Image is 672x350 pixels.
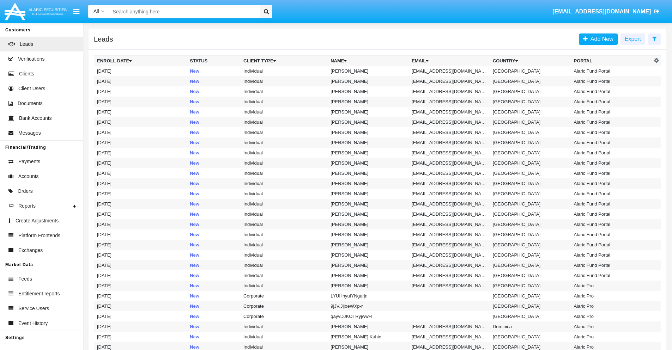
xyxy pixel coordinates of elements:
td: New [187,219,241,229]
td: [PERSON_NAME] [328,137,409,148]
span: Feeds [18,275,32,283]
th: Client Type [241,56,328,66]
span: [EMAIL_ADDRESS][DOMAIN_NAME] [552,8,651,14]
span: Event History [18,320,48,327]
td: [DATE] [94,178,187,189]
td: [GEOGRAPHIC_DATA] [490,270,571,281]
td: Individual [241,219,328,229]
td: [PERSON_NAME] [328,76,409,86]
td: Individual [241,137,328,148]
td: [DATE] [94,240,187,250]
td: [PERSON_NAME] [328,240,409,250]
td: [DATE] [94,86,187,97]
td: [GEOGRAPHIC_DATA] [490,127,571,137]
span: Platform Frontends [18,232,60,239]
td: Corporate [241,301,328,311]
td: [PERSON_NAME] [328,229,409,240]
a: Add New [579,33,618,45]
td: [DATE] [94,97,187,107]
td: LYUHhyuiYNgurjn [328,291,409,301]
td: Alaric Pro [571,281,652,291]
h5: Leads [94,36,113,42]
td: [DATE] [94,260,187,270]
td: Alaric Fund Portal [571,86,652,97]
td: [EMAIL_ADDRESS][DOMAIN_NAME] [409,137,490,148]
td: Alaric Pro [571,332,652,342]
td: [PERSON_NAME] [328,219,409,229]
td: [GEOGRAPHIC_DATA] [490,219,571,229]
td: Individual [241,199,328,209]
td: [PERSON_NAME] [328,86,409,97]
td: Individual [241,97,328,107]
td: [DATE] [94,219,187,229]
td: [PERSON_NAME] [328,270,409,281]
td: Individual [241,270,328,281]
td: [GEOGRAPHIC_DATA] [490,281,571,291]
td: [GEOGRAPHIC_DATA] [490,260,571,270]
td: Individual [241,66,328,76]
td: [GEOGRAPHIC_DATA] [490,291,571,301]
td: Corporate [241,291,328,301]
td: [GEOGRAPHIC_DATA] [490,209,571,219]
span: Client Users [18,85,45,92]
td: [EMAIL_ADDRESS][DOMAIN_NAME] [409,219,490,229]
td: Alaric Fund Portal [571,270,652,281]
td: [PERSON_NAME] [328,199,409,209]
td: [DATE] [94,189,187,199]
button: Export [620,33,645,45]
td: New [187,199,241,209]
td: [DATE] [94,66,187,76]
span: Export [625,36,641,42]
td: [GEOGRAPHIC_DATA] [490,107,571,117]
td: [GEOGRAPHIC_DATA] [490,301,571,311]
td: New [187,148,241,158]
td: Individual [241,178,328,189]
td: [DATE] [94,311,187,321]
td: Alaric Fund Portal [571,158,652,168]
td: New [187,117,241,127]
td: [GEOGRAPHIC_DATA] [490,117,571,127]
td: [DATE] [94,209,187,219]
td: [DATE] [94,168,187,178]
td: [GEOGRAPHIC_DATA] [490,97,571,107]
td: [EMAIL_ADDRESS][DOMAIN_NAME] [409,209,490,219]
th: Enroll Date [94,56,187,66]
td: New [187,97,241,107]
td: [GEOGRAPHIC_DATA] [490,311,571,321]
span: Create Adjustments [16,217,59,225]
td: New [187,250,241,260]
td: [DATE] [94,301,187,311]
td: [EMAIL_ADDRESS][DOMAIN_NAME] [409,97,490,107]
td: Alaric Fund Portal [571,76,652,86]
td: New [187,168,241,178]
td: [EMAIL_ADDRESS][DOMAIN_NAME] [409,229,490,240]
td: Alaric Fund Portal [571,240,652,250]
td: [GEOGRAPHIC_DATA] [490,168,571,178]
td: [EMAIL_ADDRESS][DOMAIN_NAME] [409,127,490,137]
th: Status [187,56,241,66]
td: Alaric Fund Portal [571,107,652,117]
td: Alaric Fund Portal [571,127,652,137]
span: Payments [18,158,40,165]
td: Individual [241,240,328,250]
span: Reports [18,202,36,210]
td: Alaric Fund Portal [571,250,652,260]
td: [GEOGRAPHIC_DATA] [490,158,571,168]
td: Individual [241,189,328,199]
td: Alaric Fund Portal [571,199,652,209]
td: Alaric Fund Portal [571,97,652,107]
td: New [187,66,241,76]
td: Alaric Pro [571,301,652,311]
td: New [187,270,241,281]
td: [DATE] [94,76,187,86]
td: [GEOGRAPHIC_DATA] [490,178,571,189]
span: Leads [20,41,33,48]
td: [PERSON_NAME] [328,209,409,219]
td: [GEOGRAPHIC_DATA] [490,332,571,342]
td: [EMAIL_ADDRESS][DOMAIN_NAME] [409,178,490,189]
th: Name [328,56,409,66]
td: [EMAIL_ADDRESS][DOMAIN_NAME] [409,250,490,260]
td: [GEOGRAPHIC_DATA] [490,66,571,76]
td: [EMAIL_ADDRESS][DOMAIN_NAME] [409,76,490,86]
span: Service Users [18,305,49,312]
